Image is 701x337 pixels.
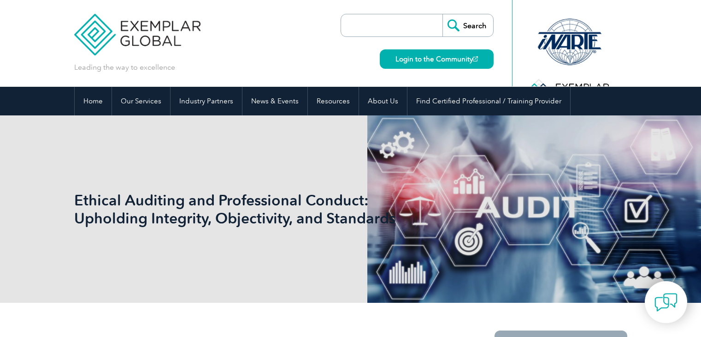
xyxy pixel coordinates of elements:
a: About Us [359,87,407,115]
a: Login to the Community [380,49,494,69]
a: Resources [308,87,359,115]
a: Our Services [112,87,170,115]
a: News & Events [242,87,307,115]
a: Find Certified Professional / Training Provider [407,87,570,115]
input: Search [442,14,493,36]
img: contact-chat.png [654,291,677,314]
img: open_square.png [473,56,478,61]
p: Leading the way to excellence [74,62,175,72]
a: Industry Partners [171,87,242,115]
h1: Ethical Auditing and Professional Conduct: Upholding Integrity, Objectivity, and Standards [74,191,428,227]
a: Home [75,87,112,115]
